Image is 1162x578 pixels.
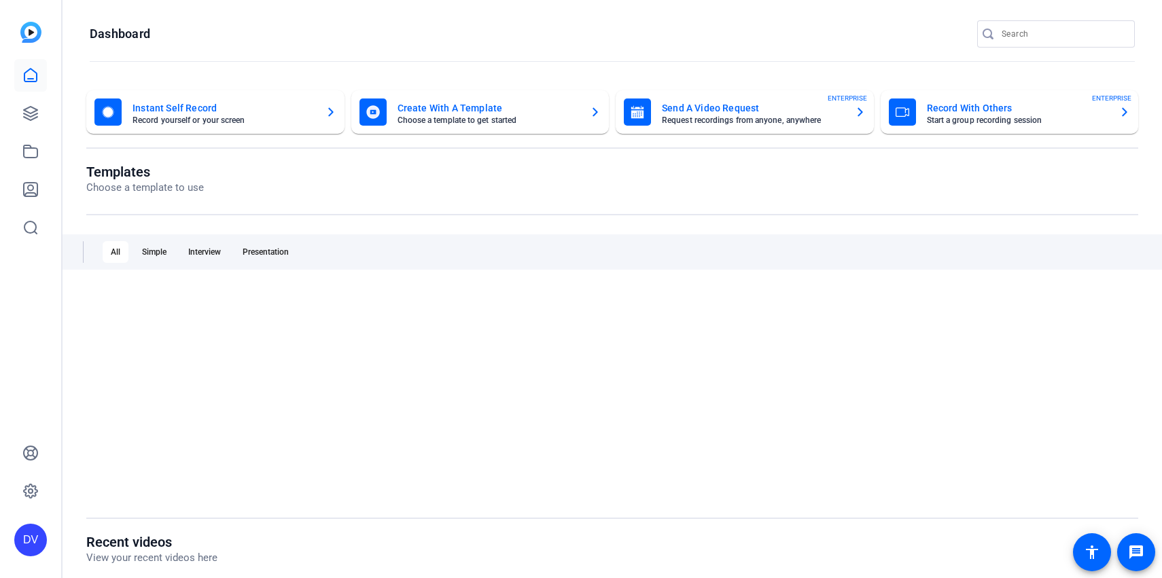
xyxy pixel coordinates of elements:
input: Search [1002,26,1124,42]
mat-icon: accessibility [1084,544,1100,560]
mat-card-title: Create With A Template [398,100,580,116]
img: blue-gradient.svg [20,22,41,43]
div: Interview [180,241,229,263]
button: Create With A TemplateChoose a template to get started [351,90,610,134]
p: View your recent videos here [86,550,217,566]
div: All [103,241,128,263]
button: Send A Video RequestRequest recordings from anyone, anywhereENTERPRISE [616,90,874,134]
mat-card-subtitle: Record yourself or your screen [133,116,315,124]
h1: Templates [86,164,204,180]
button: Instant Self RecordRecord yourself or your screen [86,90,345,134]
mat-card-title: Instant Self Record [133,100,315,116]
div: Simple [134,241,175,263]
h1: Dashboard [90,26,150,42]
h1: Recent videos [86,534,217,550]
mat-card-title: Record With Others [927,100,1109,116]
mat-card-subtitle: Request recordings from anyone, anywhere [662,116,844,124]
div: DV [14,524,47,556]
button: Record With OthersStart a group recording sessionENTERPRISE [881,90,1139,134]
div: Presentation [234,241,297,263]
mat-icon: message [1128,544,1144,560]
mat-card-subtitle: Start a group recording session [927,116,1109,124]
p: Choose a template to use [86,180,204,196]
span: ENTERPRISE [828,93,867,103]
span: ENTERPRISE [1092,93,1131,103]
mat-card-title: Send A Video Request [662,100,844,116]
mat-card-subtitle: Choose a template to get started [398,116,580,124]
